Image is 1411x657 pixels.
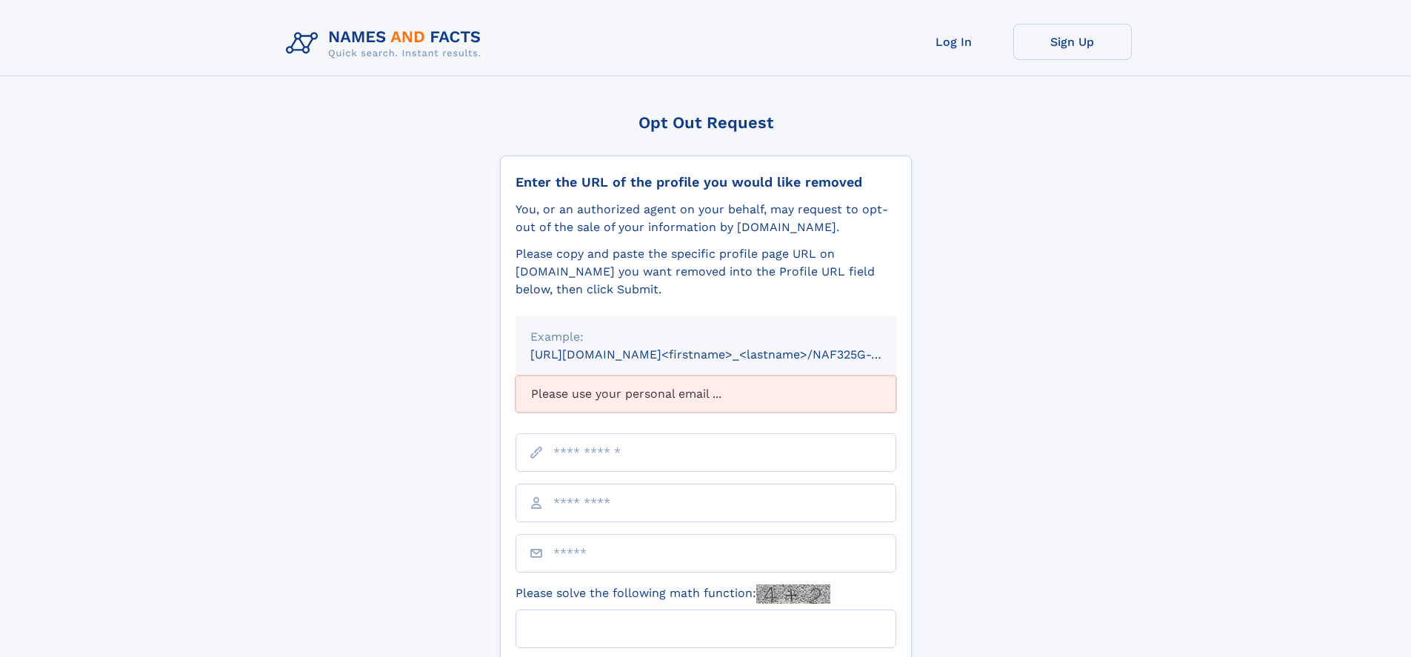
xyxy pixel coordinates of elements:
img: Logo Names and Facts [280,24,493,64]
div: You, or an authorized agent on your behalf, may request to opt-out of the sale of your informatio... [516,201,896,236]
div: Please copy and paste the specific profile page URL on [DOMAIN_NAME] you want removed into the Pr... [516,245,896,299]
a: Sign Up [1013,24,1132,60]
a: Log In [895,24,1013,60]
small: [URL][DOMAIN_NAME]<firstname>_<lastname>/NAF325G-xxxxxxxx [530,347,924,361]
div: Enter the URL of the profile you would like removed [516,174,896,190]
div: Opt Out Request [500,113,912,132]
label: Please solve the following math function: [516,584,830,604]
div: Please use your personal email ... [516,376,896,413]
div: Example: [530,328,881,346]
